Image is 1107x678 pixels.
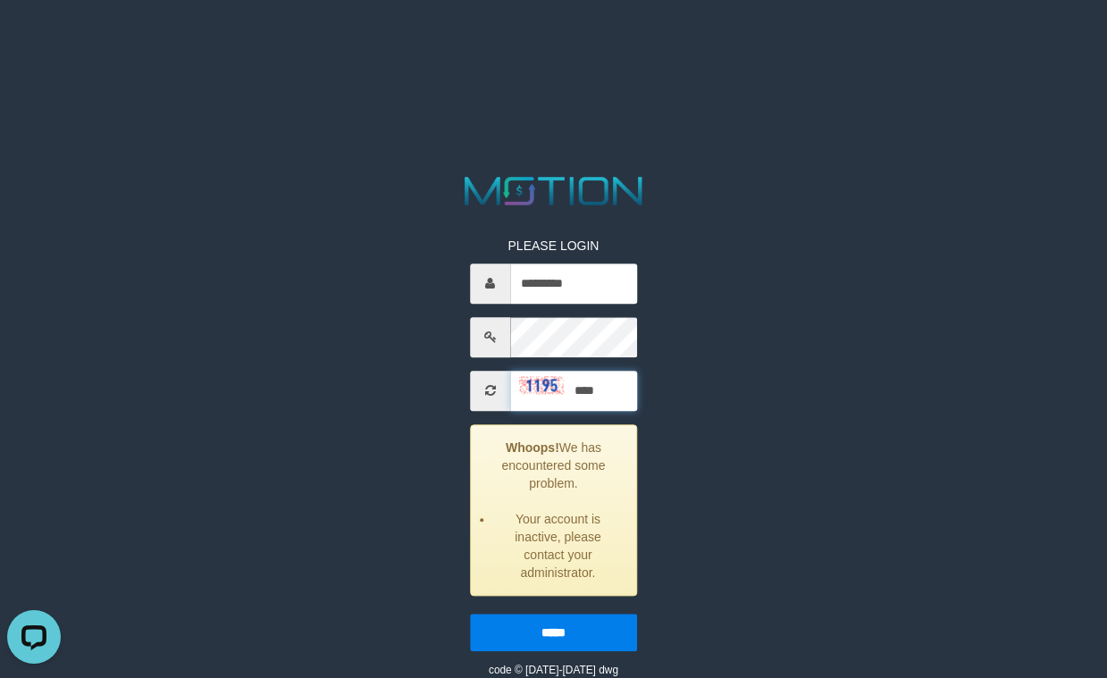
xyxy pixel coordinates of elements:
li: Your account is inactive, please contact your administrator. [493,510,623,582]
small: code © [DATE]-[DATE] dwg [489,664,618,676]
button: Open LiveChat chat widget [7,7,61,61]
div: We has encountered some problem. [470,424,637,596]
img: MOTION_logo.png [457,172,650,210]
p: PLEASE LOGIN [470,237,637,255]
strong: Whoops! [506,440,559,455]
img: captcha [519,376,564,394]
